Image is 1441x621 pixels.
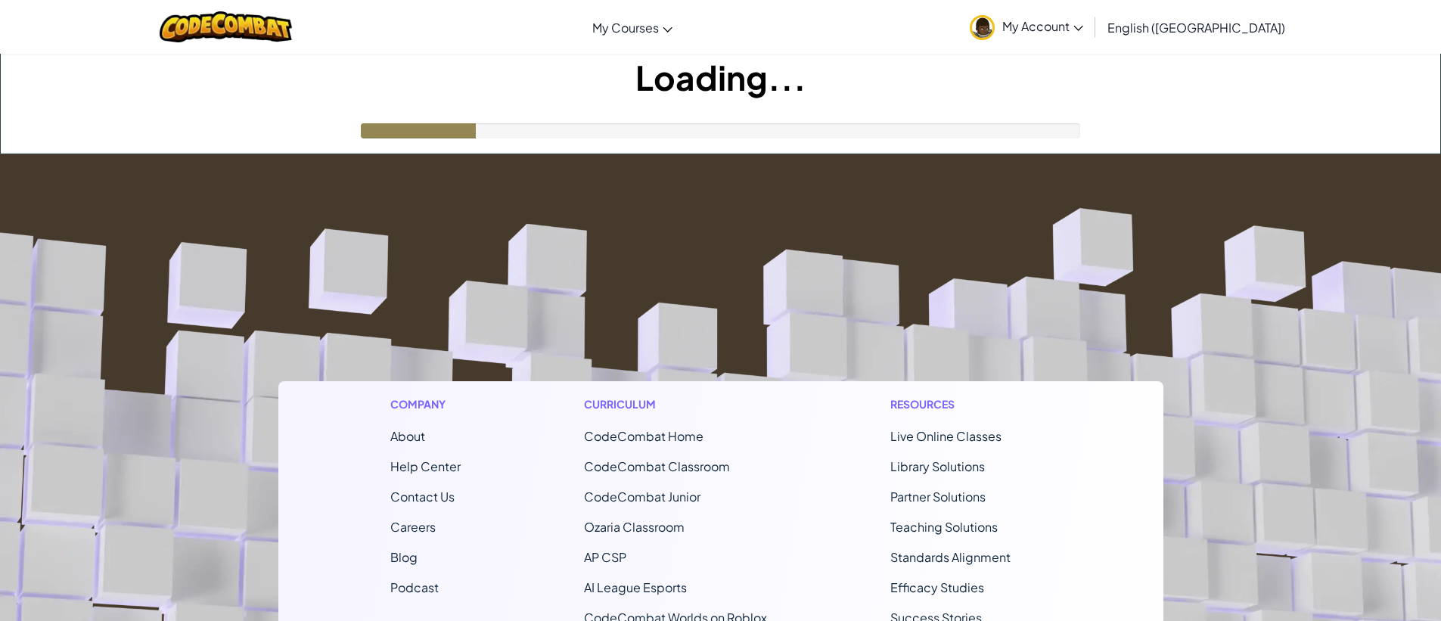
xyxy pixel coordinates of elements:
a: Blog [390,549,418,565]
a: Podcast [390,579,439,595]
a: English ([GEOGRAPHIC_DATA]) [1100,7,1293,48]
img: CodeCombat logo [160,11,292,42]
h1: Company [390,396,461,412]
span: My Account [1002,18,1083,34]
h1: Loading... [1,54,1440,101]
span: Contact Us [390,489,455,505]
a: Help Center [390,458,461,474]
a: My Account [962,3,1091,51]
img: avatar [970,15,995,40]
span: My Courses [592,20,659,36]
a: Efficacy Studies [890,579,984,595]
a: Careers [390,519,436,535]
a: CodeCombat Classroom [584,458,730,474]
a: Live Online Classes [890,428,1002,444]
a: Library Solutions [890,458,985,474]
a: AP CSP [584,549,626,565]
h1: Resources [890,396,1051,412]
span: CodeCombat Home [584,428,703,444]
a: Teaching Solutions [890,519,998,535]
a: About [390,428,425,444]
a: AI League Esports [584,579,687,595]
a: CodeCombat Junior [584,489,700,505]
a: Partner Solutions [890,489,986,505]
a: Standards Alignment [890,549,1011,565]
a: My Courses [585,7,680,48]
a: Ozaria Classroom [584,519,685,535]
span: English ([GEOGRAPHIC_DATA]) [1107,20,1285,36]
h1: Curriculum [584,396,767,412]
